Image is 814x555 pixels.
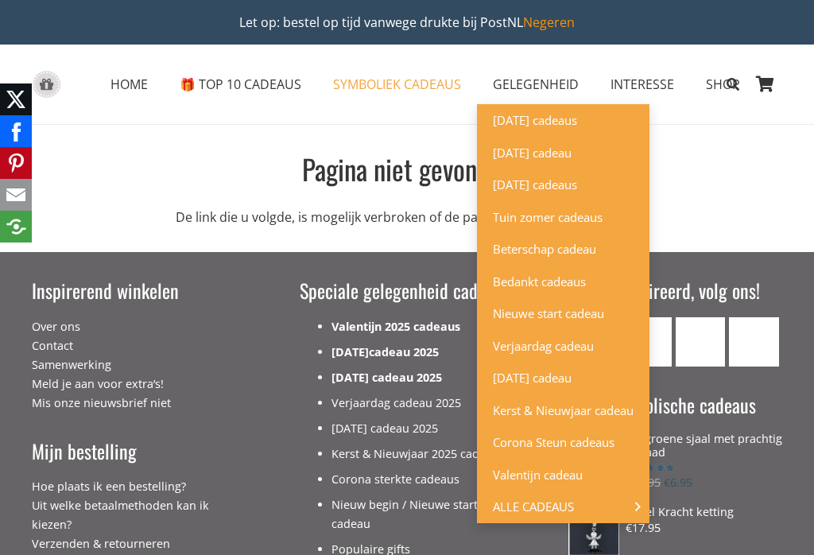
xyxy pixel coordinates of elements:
a: SYMBOLIEK CADEAUSSYMBOLIEK CADEAUS Menu [317,64,477,104]
a: SHOPSHOP Menu [690,64,756,104]
span: € [626,520,632,535]
a: [DATE] cadeau 2025 [331,370,442,385]
span: Gewaardeerd uit 5 [626,463,674,473]
a: [DATE] cadeauVaderdag cadeau Menu [477,137,649,169]
a: Instagram [676,317,726,367]
bdi: 11.95 [626,475,661,490]
div: Gewaardeerd 5.00 uit 5 [626,463,674,473]
a: Zeegroene sjaal met prachtig sieraad [568,432,782,460]
a: GELEGENHEIDGELEGENHEID Menu [477,64,595,104]
span: Valentijn cadeau [493,467,583,483]
span: 🎁 TOP 10 CADEAUS [180,76,301,93]
span: [DATE] cadeau [493,370,572,386]
span: Tuin zomer cadeaus [493,209,603,225]
span: Verjaardag cadeau [493,338,594,354]
p: De link die u volgde, is mogelijk verbroken of de pagina is mogelijk verwijderd. [32,208,782,227]
a: cadeau 2025 [369,344,439,359]
h3: Top 3 symbolische cadeaus [568,392,782,419]
h1: Pagina niet gevonden [32,149,782,188]
a: INTERESSEINTERESSE Menu [595,64,690,104]
a: [DATE] cadeau 2025 [331,421,438,436]
span: Beterschap cadeau [493,241,596,257]
span: Zeegroene sjaal met prachtig sieraad [626,431,782,460]
a: Kerst & Nieuwjaar cadeauKerst & Nieuwjaar cadeau Menu [477,394,649,427]
span: Nieuwe start cadeau [493,305,604,321]
a: [DATE] [331,344,369,359]
a: Valentijn 2025 cadeaus [331,319,460,334]
span: ALLE CADEAUS [493,499,598,514]
a: [DATE] cadeausMoederdag cadeaus Menu [477,104,649,137]
span: SHOP [706,76,740,93]
a: Nieuwe start cadeauNieuwe start cadeau Menu [477,297,649,330]
a: Meld je aan voor extra’s! [32,376,164,391]
bdi: 6.95 [664,475,692,490]
span: [DATE] cadeaus [493,177,577,192]
a: Uit welke betaalmethoden kan ik kiezen? [32,498,209,532]
a: Pinterest [729,317,779,367]
a: Nieuw begin / Nieuwe start cadeau [331,497,478,531]
a: Engel Kracht ketting [568,505,782,518]
h3: Inspirerend winkelen [32,277,246,305]
a: Mis onze nieuwsbrief niet [32,395,171,410]
a: Negeren [523,14,575,31]
a: Contact [32,338,73,353]
a: ALLE CADEAUSALLE CADEAUS Menu [477,491,649,523]
a: HOMEHOME Menu [95,64,164,104]
span: [DATE] cadeau [493,145,572,161]
span: ALLE CADEAUS Menu [626,491,649,523]
span: Kerst & Nieuwjaar cadeau [493,402,634,418]
a: Verjaardag cadeau 2025 [331,395,461,410]
span: Corona Steun cadeaus [493,434,614,450]
a: Hoe plaats ik een bestelling? [32,479,186,494]
a: Beterschap cadeauBeterschap cadeau Menu [477,233,649,266]
a: Corona Steun cadeausCorona Steun cadeaus Menu [477,426,649,459]
a: Verzenden & retourneren [32,536,170,551]
a: Corona sterkte cadeaus [331,472,459,487]
bdi: 17.95 [626,520,661,535]
a: Valentijn cadeauValentijn cadeau Menu [477,459,649,491]
span: € [664,475,670,490]
a: Verjaardag cadeauVerjaardag cadeau Menu [477,330,649,363]
span: INTERESSE [610,76,674,93]
a: [DATE] cadeauSinterklaas cadeau Menu [477,362,649,394]
span: GELEGENHEID [493,76,579,93]
a: gift-box-icon-grey-inspirerendwinkelen [32,71,61,99]
a: Bedankt cadeausBedankt cadeaus Menu [477,266,649,298]
h3: Speciale gelegenheid cadeaus [300,277,514,305]
a: [DATE] cadeausPasen cadeaus Menu [477,169,649,201]
h3: Blijf geïnspireerd, volg ons! [568,277,782,305]
a: Over ons [32,319,80,334]
a: Samenwerking [32,357,111,372]
span: Engel Kracht ketting [626,504,734,519]
a: Winkelwagen [747,45,782,124]
span: [DATE] cadeaus [493,112,577,128]
span: Bedankt cadeaus [493,274,586,289]
a: Tuin zomer cadeausTuin zomer cadeaus Menu [477,201,649,234]
span: HOME [110,76,148,93]
h3: Mijn bestelling [32,438,246,465]
a: Kerst & Nieuwjaar 2025 cadeaus [331,446,505,461]
a: 🎁 TOP 10 CADEAUS🎁 TOP 10 CADEAUS Menu [164,64,317,104]
span: SYMBOLIEK CADEAUS [333,76,461,93]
